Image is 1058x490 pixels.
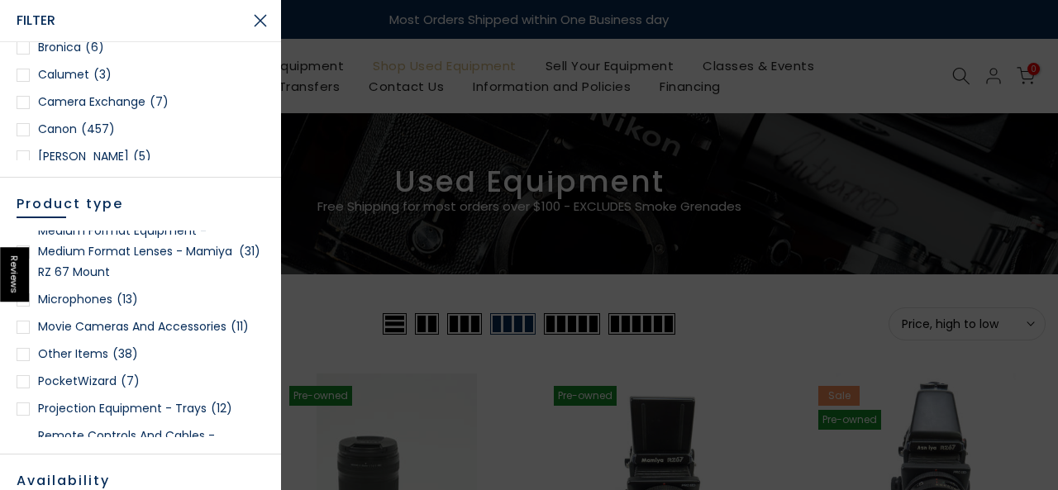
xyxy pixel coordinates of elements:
[81,119,115,140] span: (457)
[117,289,138,310] span: (13)
[241,436,260,457] span: (8)
[17,426,264,467] a: Remote Controls and Cables - Wired Camera Remotes(8)
[239,241,260,262] span: (31)
[17,9,240,33] span: Filter
[150,92,169,112] span: (7)
[17,398,264,419] a: Projection Equipment - Trays(12)
[93,64,112,85] span: (3)
[17,289,264,310] a: Microphones(13)
[231,316,249,337] span: (11)
[121,371,140,392] span: (7)
[17,221,264,283] a: Medium Format Equipment - Medium Format Lenses - Mamiya RZ 67 Mount(31)
[17,146,264,167] a: [PERSON_NAME](5)
[85,37,104,58] span: (6)
[17,316,264,337] a: Movie Cameras and Accessories(11)
[17,119,264,140] a: Canon(457)
[17,371,264,392] a: PocketWizard(7)
[211,398,232,419] span: (12)
[17,64,264,85] a: Calumet(3)
[17,194,264,231] h5: Product type
[133,146,151,167] span: (5)
[17,37,264,58] a: Bronica(6)
[17,344,264,364] a: Other Items(38)
[112,344,138,364] span: (38)
[17,92,264,112] a: Camera Exchange(7)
